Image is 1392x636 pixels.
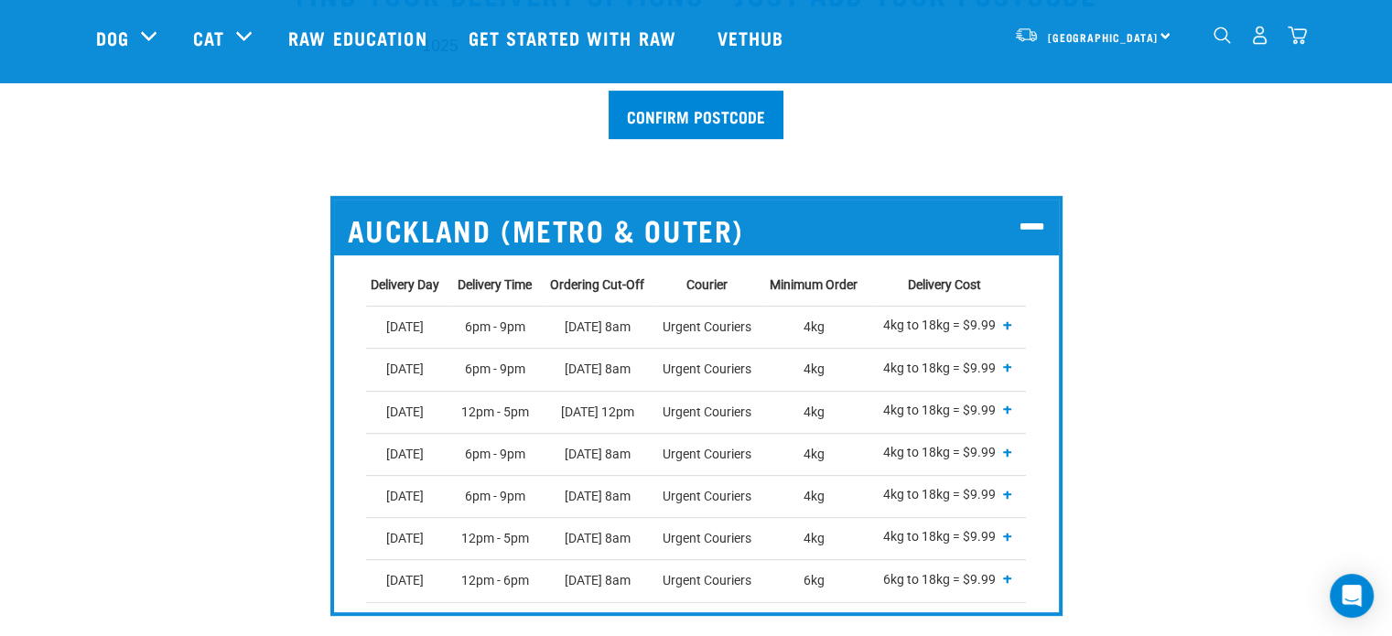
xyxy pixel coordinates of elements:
a: Get started with Raw [450,1,699,74]
td: 12pm - 5pm [453,518,545,560]
td: Urgent Couriers [658,476,765,518]
button: + [1003,444,1012,459]
td: Urgent Couriers [658,518,765,560]
td: [DATE] [366,391,453,433]
td: Urgent Couriers [658,391,765,433]
p: 4kg to 18kg = $9.99 18kg to 36kg = $14.99 36kg to 54kg = $19.99 54kg to 72kg = $24.99 Over 72kg =... [876,523,1012,555]
input: Confirm postcode [609,91,783,139]
button: + [1003,318,1012,333]
img: home-icon-1@2x.png [1214,27,1231,44]
a: Raw Education [270,1,449,74]
strong: Ordering Cut-Off [550,277,644,292]
td: 4kg [765,518,871,560]
td: 4kg [765,307,871,349]
img: van-moving.png [1014,27,1039,43]
td: 4kg [765,391,871,433]
td: 6pm - 9pm [453,349,545,391]
td: 6pm - 9pm [453,476,545,518]
td: [DATE] 8am [545,349,658,391]
td: 12pm - 5pm [453,391,545,433]
td: [DATE] [366,476,453,518]
button: + [1003,360,1012,375]
p: 6kg to 18kg = $9.99 18kg to 36kg = $14.99 36kg to 54kg = $19.99 54kg to 72kg = $24.99 Over 72kg =... [876,566,1012,598]
td: [DATE] [366,307,453,349]
td: [DATE] [366,433,453,475]
span: + [1003,358,1012,376]
span: + [1003,316,1012,334]
td: [DATE] 8am [545,518,658,560]
td: [DATE] [366,560,453,602]
td: Urgent Couriers [658,349,765,391]
img: user.png [1250,26,1269,45]
button: + [1003,402,1012,417]
p: 4kg to 18kg = $9.99 18kg to 36kg = $14.99 36kg to 54kg = $19.99 54kg to 72kg = $24.99 Over 72kg =... [876,480,1012,512]
td: Urgent Couriers [658,433,765,475]
span: + [1003,569,1012,587]
td: [DATE] 8am [545,476,658,518]
td: 6kg [765,560,871,602]
p: 4kg to 18kg = $9.99 18kg to 36kg = $14.99 36kg to 54kg = $19.99 54kg to 72kg = $24.99 Over 72kg =... [876,396,1012,428]
td: 4kg [765,349,871,391]
img: home-icon@2x.png [1288,26,1307,45]
a: Vethub [699,1,807,74]
td: 6pm - 9pm [453,433,545,475]
td: [DATE] 12pm [545,391,658,433]
td: 4kg [765,433,871,475]
td: [DATE] 8am [545,307,658,349]
p: 4kg to 18kg = $9.99 18kg to 36kg = $14.99 36kg to 54kg = $19.99 54kg to 72kg = $24.99 Over 72kg =... [876,354,1012,386]
button: + [1003,486,1012,501]
td: 6pm - 9pm [453,307,545,349]
td: [DATE] 8am [545,433,658,475]
button: + [1003,571,1012,587]
span: [GEOGRAPHIC_DATA] [1048,34,1159,40]
td: [DATE] [366,518,453,560]
span: + [1003,527,1012,545]
td: Urgent Couriers [658,560,765,602]
div: Open Intercom Messenger [1330,574,1374,618]
h2: Auckland (Metro & Outer) [334,199,1059,255]
button: + [1003,529,1012,544]
span: + [1003,400,1012,418]
td: 12pm - 6pm [453,560,545,602]
td: Urgent Couriers [658,307,765,349]
strong: Courier [686,277,728,292]
span: + [1003,442,1012,460]
strong: Delivery Cost [908,277,981,292]
strong: Delivery Day [371,277,439,292]
td: 4kg [765,476,871,518]
strong: Minimum Order [770,277,858,292]
a: Dog [96,24,129,51]
span: + [1003,484,1012,502]
td: [DATE] [366,349,453,391]
p: 4kg to 18kg = $9.99 18kg to 36kg = $14.99 36kg to 54kg = $19.99 54kg to 72kg = $24.99 Over 72kg =... [876,438,1012,470]
strong: Delivery Time [458,277,532,292]
p: 4kg to 18kg = $9.99 18kg to 36kg = $14.99 36kg to 54kg = $19.99 54kg to 72kg = $24.99 Over 72kg =... [876,311,1012,343]
td: [DATE] 8am [545,560,658,602]
a: Cat [193,24,224,51]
